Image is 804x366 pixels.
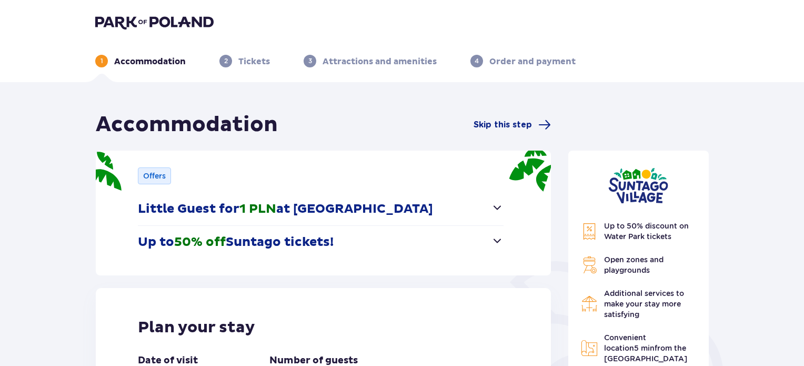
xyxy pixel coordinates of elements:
img: Restaurant Icon [581,295,598,312]
h1: Accommodation [96,112,278,138]
p: 4 [475,56,479,66]
img: Grill Icon [581,256,598,273]
p: Attractions and amenities [323,56,437,67]
p: Offers [143,171,166,181]
p: Tickets [238,56,270,67]
span: Additional services to make your stay more satisfying [604,289,684,319]
p: Up to Suntago tickets! [138,234,334,250]
span: Convenient location from the [GEOGRAPHIC_DATA] [604,333,687,363]
span: Skip this step [474,119,532,131]
p: Order and payment [489,56,576,67]
img: Map Icon [581,340,598,357]
p: Accommodation [114,56,186,67]
p: 1 [100,56,103,66]
button: Up to50% offSuntago tickets! [138,226,504,259]
span: 1 PLN [239,201,276,217]
img: Discount Icon [581,223,598,240]
span: 5 min [634,344,655,352]
a: Skip this step [474,118,551,131]
p: Plan your stay [138,318,255,338]
img: Suntago Village [608,167,668,204]
img: Park of Poland logo [95,15,214,29]
p: 2 [224,56,228,66]
button: Little Guest for1 PLNat [GEOGRAPHIC_DATA] [138,193,504,225]
span: Open zones and playgrounds [604,255,664,274]
div: 1Accommodation [95,55,186,67]
div: 2Tickets [219,55,270,67]
div: 3Attractions and amenities [304,55,437,67]
p: 3 [308,56,312,66]
span: Up to 50% discount on Water Park tickets [604,222,689,241]
div: 4Order and payment [470,55,576,67]
span: 50% off [174,234,226,250]
p: Little Guest for at [GEOGRAPHIC_DATA] [138,201,433,217]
